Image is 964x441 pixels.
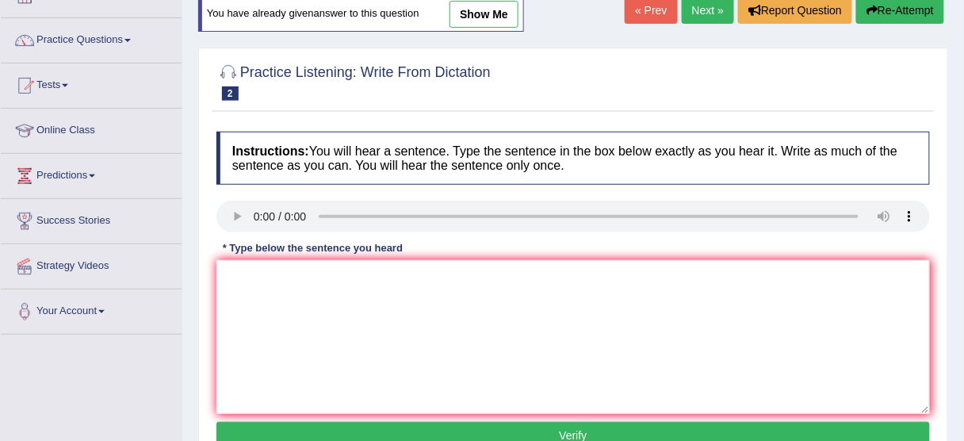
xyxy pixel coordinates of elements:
[449,1,518,28] a: show me
[1,290,182,329] a: Your Account
[1,109,182,148] a: Online Class
[1,63,182,103] a: Tests
[1,18,182,58] a: Practice Questions
[1,199,182,239] a: Success Stories
[216,61,491,101] h2: Practice Listening: Write From Dictation
[232,144,309,158] b: Instructions:
[216,240,409,255] div: * Type below the sentence you heard
[222,86,239,101] span: 2
[1,154,182,194] a: Predictions
[216,132,930,185] h4: You will hear a sentence. Type the sentence in the box below exactly as you hear it. Write as muc...
[1,244,182,284] a: Strategy Videos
